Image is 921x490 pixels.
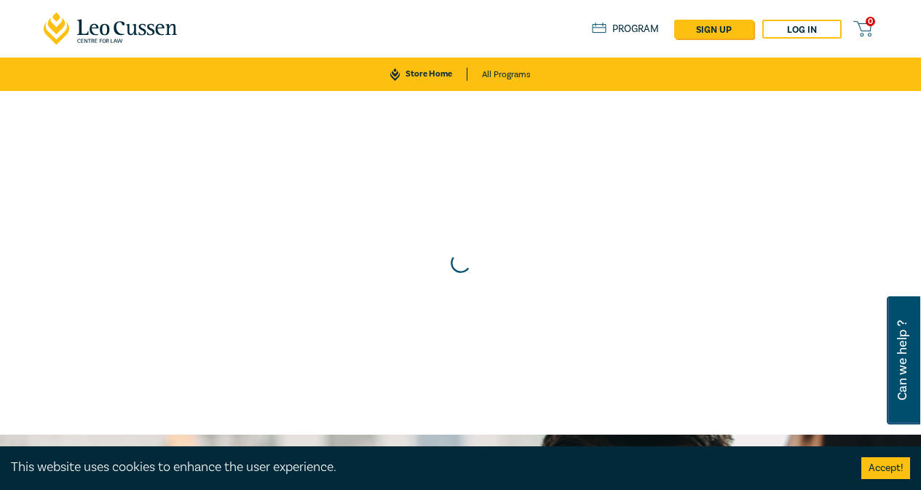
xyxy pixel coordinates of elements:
[482,58,531,91] a: All Programs
[674,20,754,39] a: sign up
[592,23,660,36] a: Program
[866,17,875,26] span: 0
[11,458,839,477] div: This website uses cookies to enhance the user experience.
[390,68,467,81] a: Store Home
[861,457,910,479] button: Accept cookies
[762,20,842,39] a: Log in
[896,305,909,416] span: Can we help ?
